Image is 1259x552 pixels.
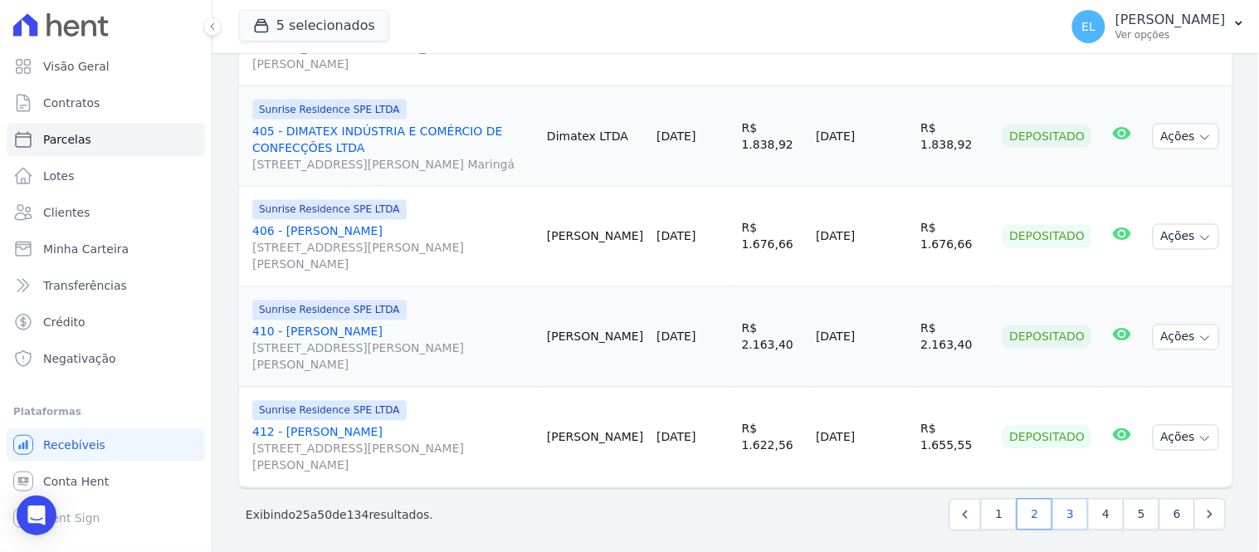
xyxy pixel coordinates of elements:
span: Sunrise Residence SPE LTDA [252,401,407,421]
span: Conta Hent [43,473,109,490]
td: Dimatex LTDA [540,86,650,187]
td: R$ 2.163,40 [914,287,996,388]
span: 134 [347,508,369,521]
span: [STREET_ADDRESS][PERSON_NAME][PERSON_NAME] [252,441,534,474]
a: Previous [949,499,981,530]
a: [DATE] [656,330,695,344]
a: Visão Geral [7,50,205,83]
a: Recebíveis [7,428,205,462]
span: [STREET_ADDRESS][PERSON_NAME] Maringá [252,156,534,173]
span: [STREET_ADDRESS][PERSON_NAME][PERSON_NAME] [252,39,534,72]
span: EL [1082,21,1096,32]
div: Plataformas [13,402,198,422]
a: Contratos [7,86,205,120]
a: Negativação [7,342,205,375]
span: Contratos [43,95,100,111]
div: Depositado [1003,225,1091,248]
a: Parcelas [7,123,205,156]
a: [DATE] [656,129,695,143]
td: R$ 1.676,66 [735,187,810,287]
a: 412 - [PERSON_NAME][STREET_ADDRESS][PERSON_NAME][PERSON_NAME] [252,424,534,474]
a: Clientes [7,196,205,229]
a: Conta Hent [7,465,205,498]
p: [PERSON_NAME] [1115,12,1226,28]
button: Ações [1153,325,1219,350]
td: [DATE] [809,86,914,187]
a: [DATE] [656,431,695,444]
td: R$ 1.838,92 [735,86,810,187]
a: [DATE] [656,230,695,243]
div: Depositado [1003,426,1091,449]
p: Exibindo a de resultados. [246,506,433,523]
td: R$ 1.622,56 [735,388,810,488]
span: Minha Carteira [43,241,129,257]
td: [DATE] [809,287,914,388]
a: Transferências [7,269,205,302]
a: 3 [1052,499,1088,530]
button: 5 selecionados [239,10,389,42]
td: [PERSON_NAME] [540,187,650,287]
a: 405 - DIMATEX INDÚSTRIA E COMÉRCIO DE CONFECÇÕES LTDA[STREET_ADDRESS][PERSON_NAME] Maringá [252,123,534,173]
a: 406 - [PERSON_NAME][STREET_ADDRESS][PERSON_NAME][PERSON_NAME] [252,223,534,273]
td: R$ 1.676,66 [914,187,996,287]
span: Clientes [43,204,90,221]
span: Negativação [43,350,116,367]
span: Sunrise Residence SPE LTDA [252,200,407,220]
span: Recebíveis [43,437,105,453]
p: Ver opções [1115,28,1226,42]
span: Crédito [43,314,85,330]
button: Ações [1153,124,1219,149]
td: R$ 1.655,55 [914,388,996,488]
span: Parcelas [43,131,91,148]
div: Open Intercom Messenger [17,496,56,535]
a: Lotes [7,159,205,193]
td: R$ 1.838,92 [914,86,996,187]
div: Depositado [1003,325,1091,349]
a: 6 [1159,499,1195,530]
a: 2 [1017,499,1052,530]
span: Visão Geral [43,58,110,75]
button: EL [PERSON_NAME] Ver opções [1059,3,1259,50]
a: 5 [1124,499,1159,530]
span: Sunrise Residence SPE LTDA [252,300,407,320]
a: 410 - [PERSON_NAME][STREET_ADDRESS][PERSON_NAME][PERSON_NAME] [252,324,534,374]
a: Crédito [7,305,205,339]
span: Sunrise Residence SPE LTDA [252,100,407,120]
td: [PERSON_NAME] [540,388,650,488]
span: 25 [295,508,310,521]
span: [STREET_ADDRESS][PERSON_NAME][PERSON_NAME] [252,340,534,374]
button: Ações [1153,425,1219,451]
span: 50 [318,508,333,521]
span: Lotes [43,168,75,184]
a: 1 [981,499,1017,530]
td: [DATE] [809,388,914,488]
a: Minha Carteira [7,232,205,266]
a: Next [1194,499,1226,530]
td: [DATE] [809,187,914,287]
button: Ações [1153,224,1219,250]
a: 4 [1088,499,1124,530]
td: [PERSON_NAME] [540,287,650,388]
span: [STREET_ADDRESS][PERSON_NAME][PERSON_NAME] [252,240,534,273]
div: Depositado [1003,125,1091,148]
span: Transferências [43,277,127,294]
td: R$ 2.163,40 [735,287,810,388]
